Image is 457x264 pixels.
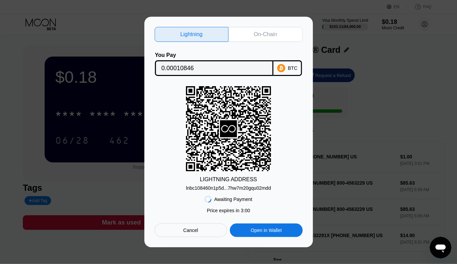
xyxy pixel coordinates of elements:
iframe: Button to launch messaging window [430,237,452,259]
div: lnbc108460n1p5d...7hw7m20gqu02mdd [186,183,271,191]
div: Open in Wallet [230,223,302,237]
div: BTC [288,65,298,71]
div: You PayBTC [155,52,303,76]
div: You Pay [155,52,273,58]
div: Awaiting Payment [214,197,252,202]
div: Open in Wallet [251,227,282,233]
div: Cancel [183,227,198,233]
div: Cancel [155,223,227,237]
div: Price expires in [207,208,250,213]
div: Lightning [180,31,203,38]
span: 3 : 00 [241,208,250,213]
div: On-Chain [228,27,303,42]
div: LIGHTNING ADDRESS [200,176,257,183]
div: lnbc108460n1p5d...7hw7m20gqu02mdd [186,185,271,191]
div: On-Chain [254,31,277,38]
div: Lightning [155,27,229,42]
